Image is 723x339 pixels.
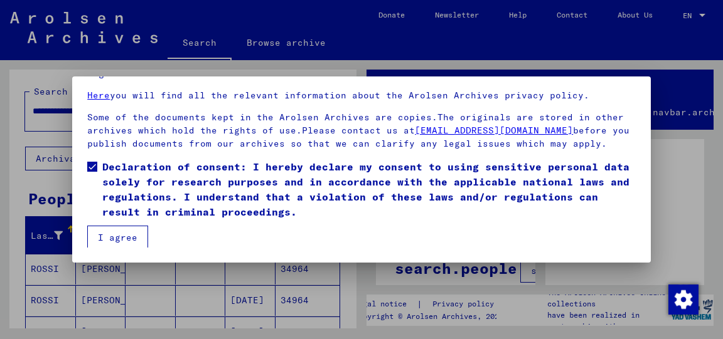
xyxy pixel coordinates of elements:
div: Change consent [668,284,698,314]
span: Declaration of consent: I hereby declare my consent to using sensitive personal data solely for r... [102,159,636,219]
button: I agree [87,226,148,249]
img: Change consent [668,284,699,315]
a: [EMAIL_ADDRESS][DOMAIN_NAME] [415,125,573,136]
a: Here [87,90,110,101]
p: Some of the documents kept in the Arolsen Archives are copies.The originals are stored in other a... [87,111,636,150]
p: you will find all the relevant information about the Arolsen Archives privacy policy. [87,89,636,102]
